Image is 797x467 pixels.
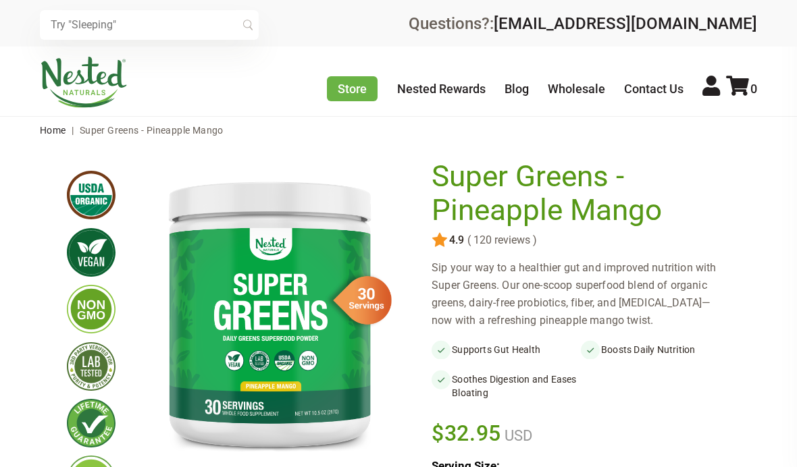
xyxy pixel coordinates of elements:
[40,10,259,40] input: Try "Sleeping"
[505,82,529,96] a: Blog
[432,340,581,359] li: Supports Gut Health
[548,82,605,96] a: Wholesale
[40,117,757,144] nav: breadcrumbs
[432,232,448,248] img: star.svg
[409,16,757,32] div: Questions?:
[448,234,464,246] span: 4.9
[67,171,115,219] img: usdaorganic
[67,399,115,447] img: lifetimeguarantee
[581,340,730,359] li: Boosts Daily Nutrition
[501,427,532,444] span: USD
[432,370,581,402] li: Soothes Digestion and Eases Bloating
[494,14,757,33] a: [EMAIL_ADDRESS][DOMAIN_NAME]
[432,259,730,329] div: Sip your way to a healthier gut and improved nutrition with Super Greens. Our one-scoop superfood...
[68,125,77,136] span: |
[750,82,757,96] span: 0
[40,125,66,136] a: Home
[432,160,723,227] h1: Super Greens - Pineapple Mango
[624,82,684,96] a: Contact Us
[80,125,224,136] span: Super Greens - Pineapple Mango
[327,76,378,101] a: Store
[67,228,115,277] img: vegan
[432,418,501,448] span: $32.95
[67,342,115,391] img: thirdpartytested
[137,160,403,465] img: Super Greens - Pineapple Mango
[464,234,537,246] span: ( 120 reviews )
[397,82,486,96] a: Nested Rewards
[324,271,392,329] img: sg-servings-30.png
[40,57,128,108] img: Nested Naturals
[67,285,115,333] img: gmofree
[726,82,757,96] a: 0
